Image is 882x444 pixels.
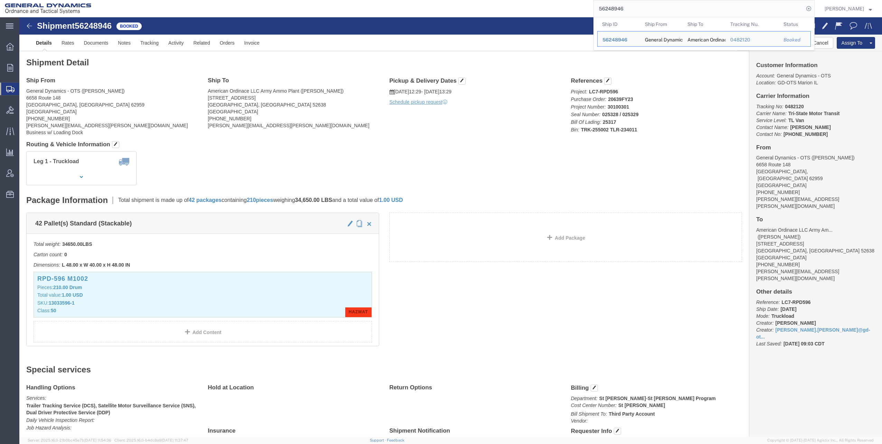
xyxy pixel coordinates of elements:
div: General Dynamics - OTS [645,31,678,46]
span: 56248946 [602,37,627,43]
a: Feedback [387,438,404,442]
div: 0482120 [730,36,774,44]
th: Ship To [683,17,725,31]
a: Support [370,438,387,442]
div: American Ordinace LLC Army Ammo Plant [687,31,721,46]
span: Server: 2025.16.0-21b0bc45e7b [28,438,111,442]
span: [DATE] 11:54:36 [84,438,111,442]
th: Ship ID [597,17,640,31]
th: Status [779,17,811,31]
img: logo [5,3,91,14]
span: Client: 2025.16.0-b4dc8a9 [114,438,188,442]
th: Tracking Nu. [725,17,779,31]
div: 56248946 [602,36,635,44]
input: Search for shipment number, reference number [594,0,804,17]
span: [DATE] 11:37:47 [161,438,188,442]
iframe: FS Legacy Container [19,17,882,437]
div: Booked [784,36,806,44]
span: Copyright © [DATE]-[DATE] Agistix Inc., All Rights Reserved [767,437,874,443]
button: [PERSON_NAME] [824,4,872,13]
th: Ship From [640,17,683,31]
span: Timothy Kilraine [825,5,864,12]
table: Search Results [597,17,814,50]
